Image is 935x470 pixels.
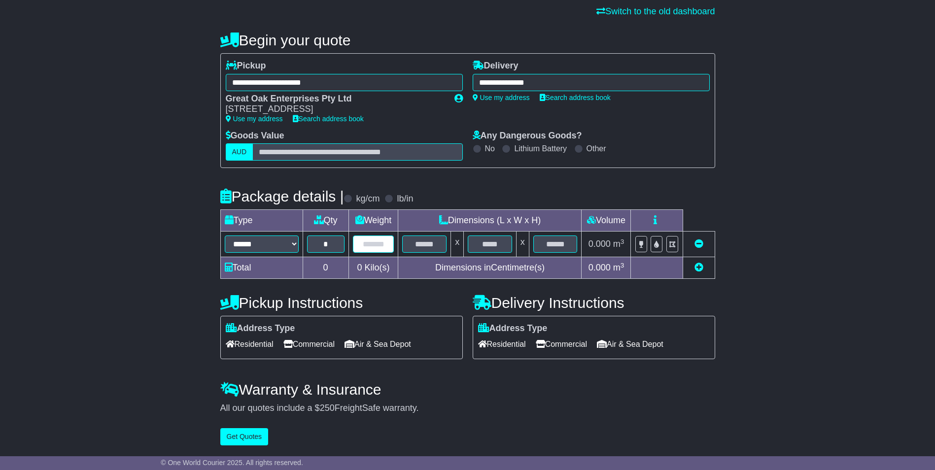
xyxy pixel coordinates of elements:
[345,336,411,352] span: Air & Sea Depot
[220,32,715,48] h4: Begin your quote
[451,232,464,257] td: x
[621,238,624,245] sup: 3
[473,295,715,311] h4: Delivery Instructions
[596,6,715,16] a: Switch to the old dashboard
[397,194,413,204] label: lb/in
[220,257,303,279] td: Total
[293,115,364,123] a: Search address book
[220,210,303,232] td: Type
[398,257,582,279] td: Dimensions in Centimetre(s)
[473,61,519,71] label: Delivery
[473,94,530,101] a: Use my address
[303,257,348,279] td: 0
[303,210,348,232] td: Qty
[478,336,526,352] span: Residential
[356,194,380,204] label: kg/cm
[536,336,587,352] span: Commercial
[220,428,269,445] button: Get Quotes
[597,336,663,352] span: Air & Sea Depot
[226,143,253,161] label: AUD
[226,323,295,334] label: Address Type
[694,239,703,249] a: Remove this item
[220,381,715,398] h4: Warranty & Insurance
[516,232,529,257] td: x
[473,131,582,141] label: Any Dangerous Goods?
[398,210,582,232] td: Dimensions (L x W x H)
[220,295,463,311] h4: Pickup Instructions
[226,131,284,141] label: Goods Value
[587,144,606,153] label: Other
[621,262,624,269] sup: 3
[226,115,283,123] a: Use my address
[161,459,303,467] span: © One World Courier 2025. All rights reserved.
[226,104,445,115] div: [STREET_ADDRESS]
[220,403,715,414] div: All our quotes include a $ FreightSafe warranty.
[357,263,362,272] span: 0
[283,336,335,352] span: Commercial
[694,263,703,272] a: Add new item
[348,210,398,232] td: Weight
[613,239,624,249] span: m
[348,257,398,279] td: Kilo(s)
[613,263,624,272] span: m
[226,61,266,71] label: Pickup
[540,94,611,101] a: Search address book
[320,403,335,413] span: 250
[582,210,631,232] td: Volume
[220,188,344,204] h4: Package details |
[514,144,567,153] label: Lithium Battery
[485,144,495,153] label: No
[589,263,611,272] span: 0.000
[226,336,274,352] span: Residential
[478,323,548,334] label: Address Type
[226,94,445,104] div: Great Oak Enterprises Pty Ltd
[589,239,611,249] span: 0.000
